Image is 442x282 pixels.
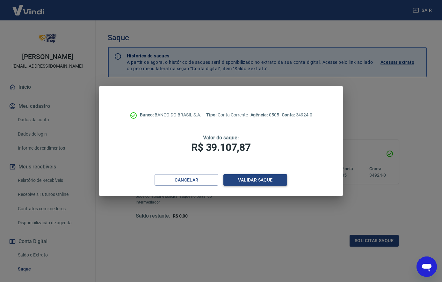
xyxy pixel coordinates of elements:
span: Valor do saque: [203,135,239,141]
p: BANCO DO BRASIL S.A. [140,112,201,118]
span: Conta: [282,112,296,117]
button: Validar saque [223,174,287,186]
span: Agência: [250,112,269,117]
p: 34924-0 [282,112,312,118]
span: Banco: [140,112,155,117]
span: R$ 39.107,87 [191,141,250,153]
p: Conta Corrente [206,112,248,118]
iframe: Botão para abrir a janela de mensagens [417,256,437,277]
button: Cancelar [155,174,218,186]
span: Tipo: [206,112,218,117]
p: 0505 [250,112,279,118]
